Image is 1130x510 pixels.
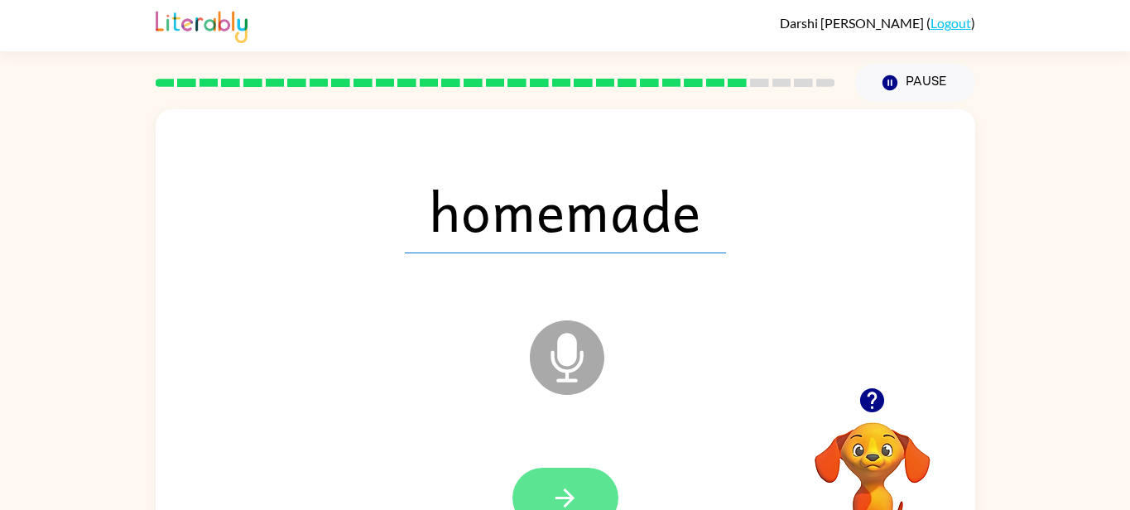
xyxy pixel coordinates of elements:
button: Pause [855,64,975,102]
span: homemade [405,167,726,253]
img: Literably [156,7,248,43]
span: Darshi [PERSON_NAME] [780,15,926,31]
a: Logout [930,15,971,31]
div: ( ) [780,15,975,31]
